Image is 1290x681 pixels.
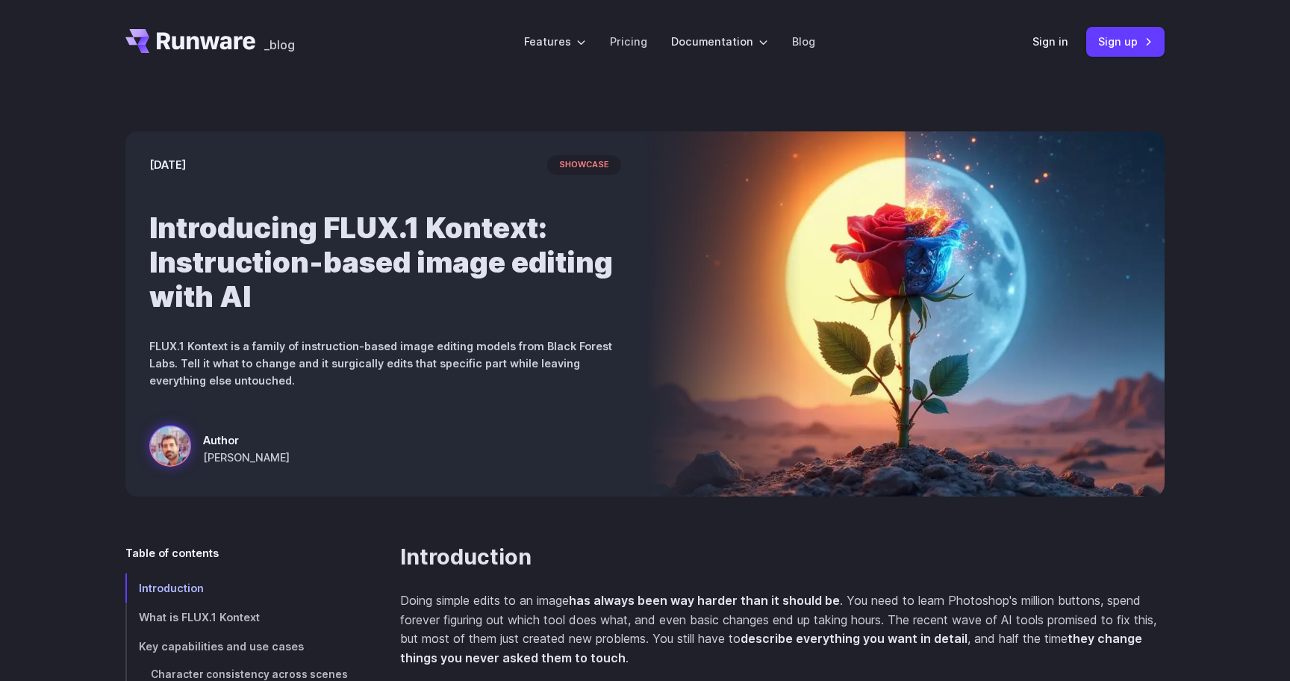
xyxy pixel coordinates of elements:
a: Go to / [125,29,255,53]
a: Sign up [1086,27,1165,56]
span: Table of contents [125,544,219,562]
label: Features [524,33,586,50]
span: showcase [547,155,621,175]
time: [DATE] [149,156,186,173]
p: FLUX.1 Kontext is a family of instruction-based image editing models from Black Forest Labs. Tell... [149,338,621,389]
span: Author [203,432,290,449]
a: Surreal rose in a desert landscape, split between day and night with the sun and moon aligned beh... [149,425,290,473]
span: What is FLUX.1 Kontext [139,611,260,624]
strong: describe everything you want in detail [741,631,967,646]
strong: has always been way harder than it should be [569,593,840,608]
a: Blog [792,33,815,50]
a: Key capabilities and use cases [125,632,352,661]
span: _blog [264,39,295,51]
a: Pricing [610,33,647,50]
a: Introduction [125,573,352,603]
a: Introduction [400,544,532,570]
img: Surreal rose in a desert landscape, split between day and night with the sun and moon aligned beh... [645,131,1165,497]
span: [PERSON_NAME] [203,449,290,466]
a: _blog [264,29,295,53]
h1: Introducing FLUX.1 Kontext: Instruction-based image editing with AI [149,211,621,314]
span: Key capabilities and use cases [139,640,304,653]
a: Sign in [1032,33,1068,50]
label: Documentation [671,33,768,50]
p: Doing simple edits to an image . You need to learn Photoshop's million buttons, spend forever fig... [400,591,1165,668]
span: Character consistency across scenes [151,668,348,680]
span: Introduction [139,582,204,594]
a: What is FLUX.1 Kontext [125,603,352,632]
